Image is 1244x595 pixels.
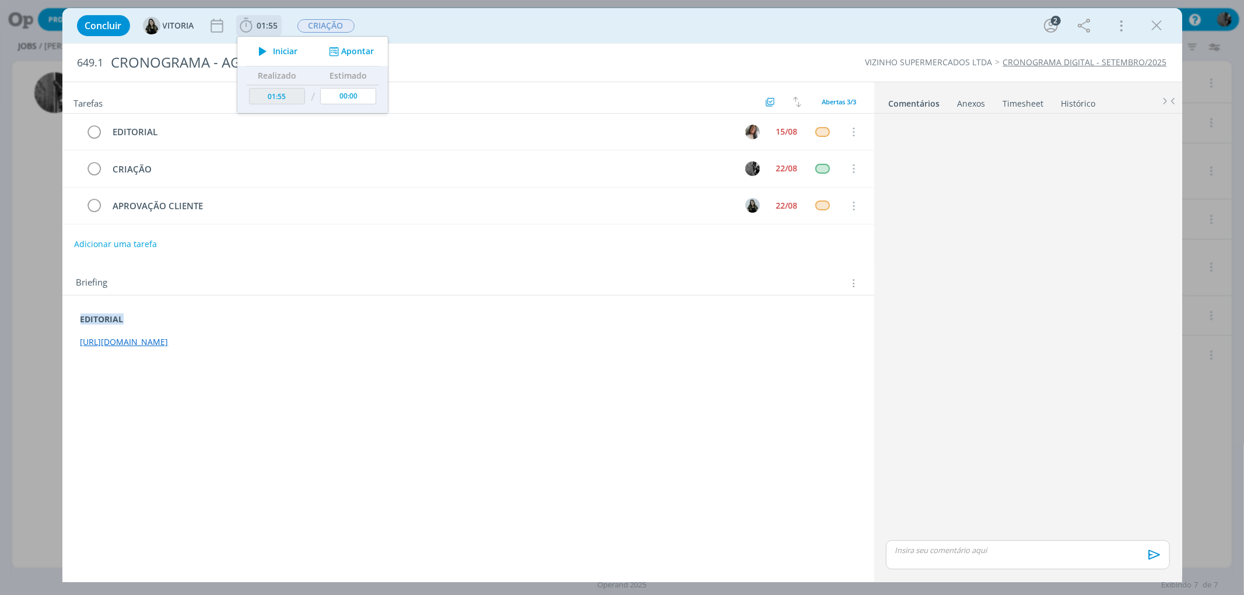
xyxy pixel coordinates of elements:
[744,160,762,177] button: P
[776,202,798,210] div: 22/08
[317,66,379,85] th: Estimado
[108,125,735,139] div: EDITORIAL
[237,36,388,114] ul: 01:55
[1051,16,1061,26] div: 2
[237,16,281,35] button: 01:55
[1042,16,1060,35] button: 2
[108,199,735,213] div: APROVAÇÃO CLIENTE
[325,45,374,58] button: Apontar
[776,164,798,172] div: 22/08
[888,93,941,110] a: Comentários
[1003,93,1045,110] a: Timesheet
[74,95,103,109] span: Tarefas
[297,19,355,33] button: CRIAÇÃO
[257,20,278,31] span: 01:55
[273,47,297,55] span: Iniciar
[822,97,857,106] span: Abertas 3/3
[106,48,708,77] div: CRONOGRAMA - AGOSTO
[246,66,308,85] th: Realizado
[1061,93,1096,110] a: Histórico
[745,125,760,139] img: C
[80,336,169,347] a: [URL][DOMAIN_NAME]
[108,162,735,177] div: CRIAÇÃO
[745,198,760,213] img: V
[793,97,801,107] img: arrow-down-up.svg
[73,234,157,255] button: Adicionar uma tarefa
[1003,57,1167,68] a: CRONOGRAMA DIGITAL - SETEMBRO/2025
[77,15,130,36] button: Concluir
[865,57,993,68] a: VIZINHO SUPERMERCADOS LTDA
[80,314,124,325] strong: EDITORIAL
[745,161,760,176] img: P
[744,197,762,214] button: V
[62,8,1182,582] div: dialog
[252,43,298,59] button: Iniciar
[78,57,104,69] span: 649.1
[76,276,108,291] span: Briefing
[85,21,122,30] span: Concluir
[307,85,317,109] td: /
[958,98,986,110] div: Anexos
[163,22,194,30] span: VITORIA
[143,17,194,34] button: VVITORIA
[776,128,798,136] div: 15/08
[143,17,160,34] img: V
[744,123,762,140] button: C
